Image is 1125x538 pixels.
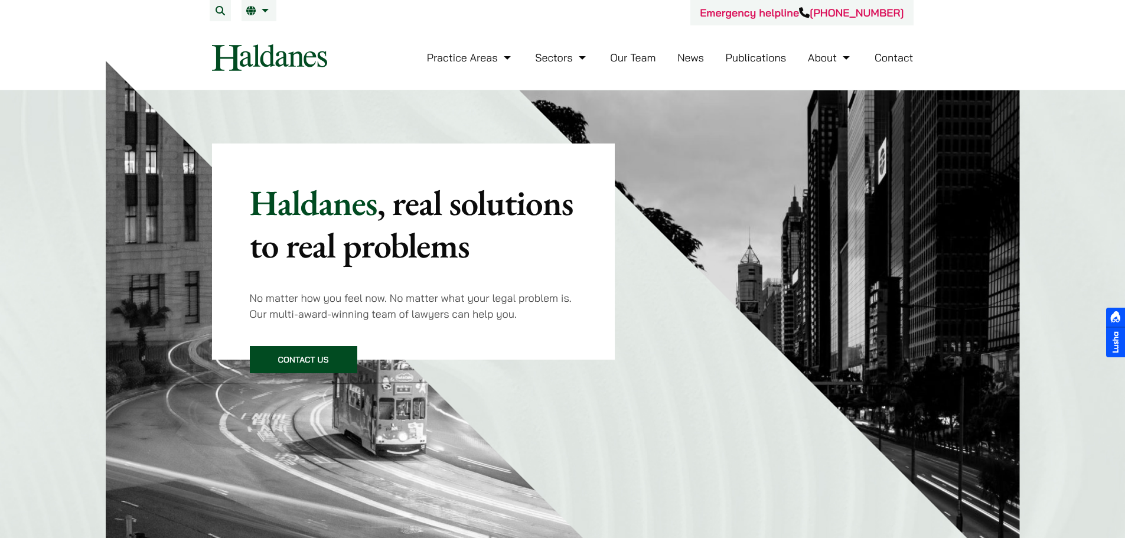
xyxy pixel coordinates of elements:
[212,44,327,71] img: Logo of Haldanes
[875,51,914,64] a: Contact
[535,51,588,64] a: Sectors
[677,51,704,64] a: News
[610,51,656,64] a: Our Team
[427,51,514,64] a: Practice Areas
[700,6,904,19] a: Emergency helpline[PHONE_NUMBER]
[250,180,573,268] mark: , real solutions to real problems
[250,181,578,266] p: Haldanes
[726,51,787,64] a: Publications
[808,51,853,64] a: About
[246,6,272,15] a: EN
[250,290,578,322] p: No matter how you feel now. No matter what your legal problem is. Our multi-award-winning team of...
[250,346,357,373] a: Contact Us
